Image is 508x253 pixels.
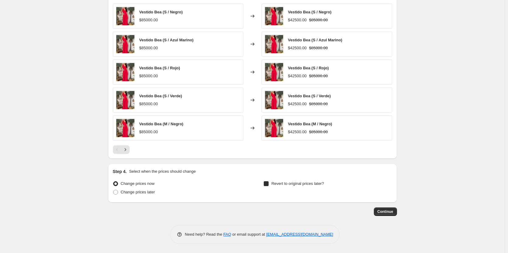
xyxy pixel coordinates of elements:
img: BEA-ROJ-01-BEAROJO_80x.jpg [116,91,134,109]
img: BEA-ROJ-01-BEAROJO_80x.jpg [265,35,283,53]
img: BEA-ROJ-01-BEAROJO_80x.jpg [116,35,134,53]
strike: $85000.00 [309,73,328,79]
div: $42500.00 [288,73,307,79]
span: Vestido Bea (M / Negro) [288,122,332,126]
div: $42500.00 [288,17,307,23]
img: BEA-ROJ-01-BEAROJO_80x.jpg [116,119,134,137]
span: Vestido Bea (S / Negro) [288,10,332,14]
a: FAQ [223,232,231,237]
div: $85000.00 [139,101,158,107]
span: Continue [378,209,393,214]
span: Revert to original prices later? [271,181,324,186]
h2: Step 4. [113,168,127,175]
div: $42500.00 [288,129,307,135]
div: $85000.00 [139,17,158,23]
span: Vestido Bea (M / Negro) [139,122,183,126]
button: Next [121,145,130,154]
span: Vestido Bea (S / Azul Marino) [288,38,343,42]
span: Change prices now [121,181,155,186]
span: Vestido Bea (S / Rojo) [139,66,180,70]
span: Vestido Bea (S / Rojo) [288,66,329,70]
strike: $85000.00 [309,45,328,51]
span: Vestido Bea (S / Verde) [139,94,182,98]
strike: $85000.00 [309,129,328,135]
strike: $85000.00 [309,17,328,23]
img: BEA-ROJ-01-BEAROJO_80x.jpg [265,63,283,81]
img: BEA-ROJ-01-BEAROJO_80x.jpg [265,7,283,25]
p: Select when the prices should change [129,168,196,175]
div: $42500.00 [288,45,307,51]
img: BEA-ROJ-01-BEAROJO_80x.jpg [116,7,134,25]
strike: $85000.00 [309,101,328,107]
div: $85000.00 [139,73,158,79]
img: BEA-ROJ-01-BEAROJO_80x.jpg [116,63,134,81]
div: $85000.00 [139,129,158,135]
span: Vestido Bea (S / Azul Marino) [139,38,194,42]
span: Vestido Bea (S / Negro) [139,10,183,14]
div: $42500.00 [288,101,307,107]
div: $85000.00 [139,45,158,51]
span: Change prices later [121,190,155,194]
button: Continue [374,207,397,216]
img: BEA-ROJ-01-BEAROJO_80x.jpg [265,91,283,109]
span: Vestido Bea (S / Verde) [288,94,331,98]
span: Need help? Read the [185,232,224,237]
a: [EMAIL_ADDRESS][DOMAIN_NAME] [266,232,333,237]
span: or email support at [231,232,266,237]
img: BEA-ROJ-01-BEAROJO_80x.jpg [265,119,283,137]
nav: Pagination [113,145,130,154]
